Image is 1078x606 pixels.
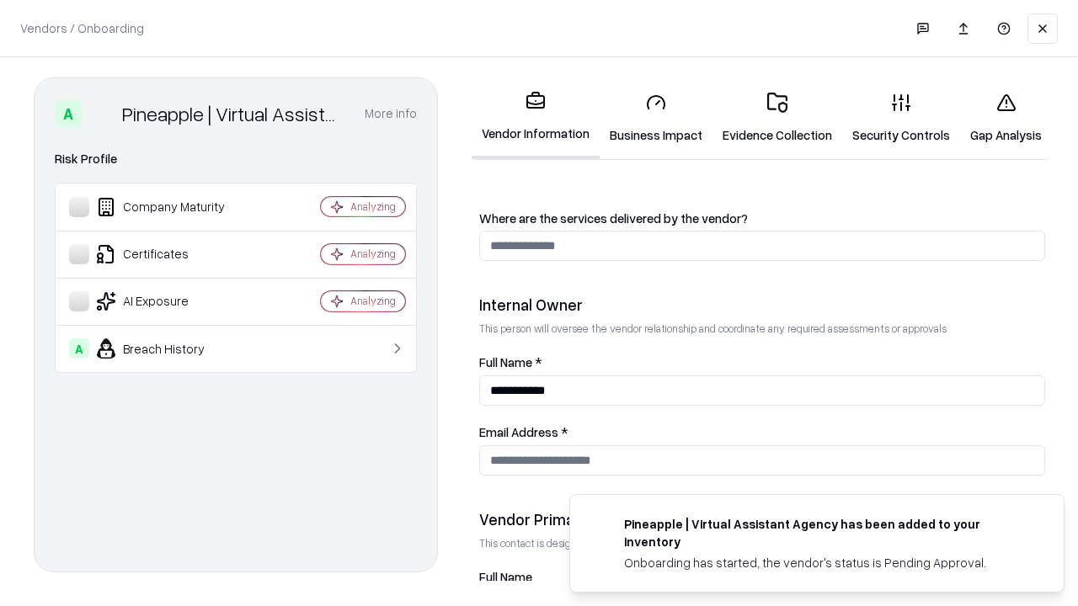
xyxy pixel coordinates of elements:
[479,536,1045,550] p: This contact is designated to receive the assessment request from Shift
[624,554,1023,571] div: Onboarding has started, the vendor's status is Pending Approval.
[479,295,1045,315] div: Internal Owner
[55,149,417,169] div: Risk Profile
[88,100,115,127] img: Pineapple | Virtual Assistant Agency
[472,77,600,159] a: Vendor Information
[590,515,611,535] img: trypineapple.com
[350,199,396,214] div: Analyzing
[624,515,1023,550] div: Pineapple | Virtual Assistant Agency has been added to your inventory
[479,212,1045,225] label: Where are the services delivered by the vendor?
[69,291,270,311] div: AI Exposure
[69,338,89,359] div: A
[479,426,1045,439] label: Email Address *
[55,100,82,127] div: A
[350,247,396,261] div: Analyzing
[842,79,960,157] a: Security Controls
[600,79,712,157] a: Business Impact
[479,509,1045,529] div: Vendor Primary Contact
[960,79,1052,157] a: Gap Analysis
[69,338,270,359] div: Breach History
[712,79,842,157] a: Evidence Collection
[122,100,344,127] div: Pineapple | Virtual Assistant Agency
[69,197,270,217] div: Company Maturity
[479,356,1045,369] label: Full Name *
[350,294,396,308] div: Analyzing
[365,98,417,129] button: More info
[479,571,1045,583] label: Full Name
[69,244,270,264] div: Certificates
[20,19,144,37] p: Vendors / Onboarding
[479,322,1045,336] p: This person will oversee the vendor relationship and coordinate any required assessments or appro...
